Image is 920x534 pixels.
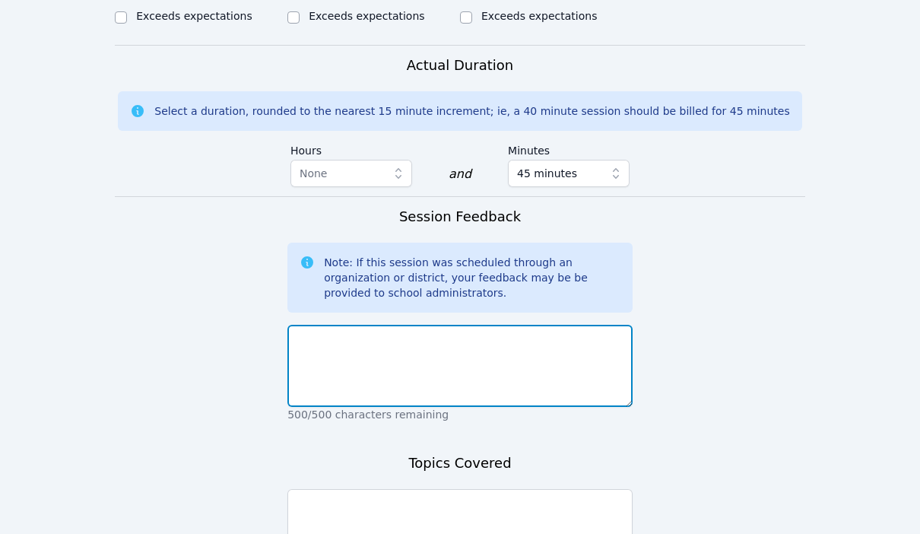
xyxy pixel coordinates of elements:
[517,164,577,183] span: 45 minutes
[324,255,620,300] div: Note: If this session was scheduled through an organization or district, your feedback may be be ...
[508,160,630,187] button: 45 minutes
[407,55,513,76] h3: Actual Duration
[309,10,424,22] label: Exceeds expectations
[481,10,597,22] label: Exceeds expectations
[399,206,521,227] h3: Session Feedback
[300,167,328,180] span: None
[290,137,412,160] label: Hours
[136,10,252,22] label: Exceeds expectations
[408,453,511,474] h3: Topics Covered
[508,137,630,160] label: Minutes
[154,103,789,119] div: Select a duration, rounded to the nearest 15 minute increment; ie, a 40 minute session should be ...
[287,407,633,422] p: 500/500 characters remaining
[290,160,412,187] button: None
[449,165,471,183] div: and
